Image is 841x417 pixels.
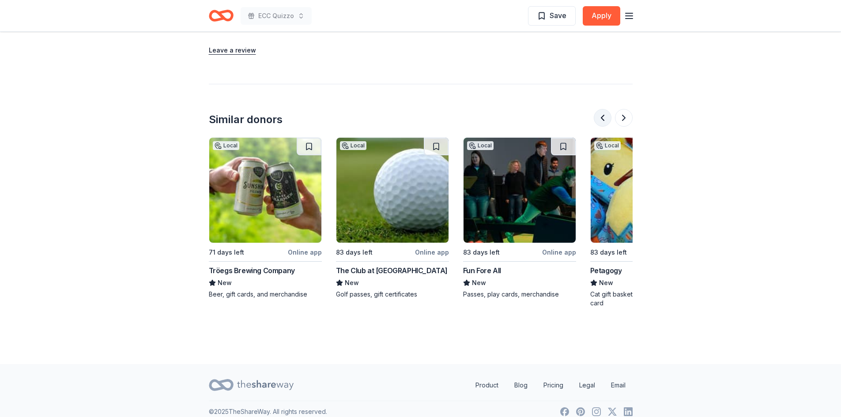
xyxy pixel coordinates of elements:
[336,137,449,299] a: Image for The Club at Twin LakesLocal83 days leftOnline appThe Club at [GEOGRAPHIC_DATA]NewGolf p...
[336,247,373,258] div: 83 days left
[209,113,283,127] div: Similar donors
[345,278,359,288] span: New
[604,376,633,394] a: Email
[583,6,620,26] button: Apply
[340,141,366,150] div: Local
[590,137,703,308] a: Image for PetagogyLocal83 days leftOnline appPetagogyNewCat gift basket, dog gift basket, gift card
[209,406,327,417] p: © 2025 TheShareWay. All rights reserved.
[258,11,294,21] span: ECC Quizzo
[468,376,505,394] a: Product
[590,247,627,258] div: 83 days left
[572,376,602,394] a: Legal
[209,137,322,299] a: Image for Tröegs Brewing CompanyLocal71 days leftOnline appTröegs Brewing CompanyNewBeer, gift ca...
[336,265,448,276] div: The Club at [GEOGRAPHIC_DATA]
[288,247,322,258] div: Online app
[591,138,703,243] img: Image for Petagogy
[336,290,449,299] div: Golf passes, gift certificates
[415,247,449,258] div: Online app
[550,10,566,21] span: Save
[464,138,576,243] img: Image for Fun Fore All
[599,278,613,288] span: New
[209,5,234,26] a: Home
[536,376,570,394] a: Pricing
[590,265,622,276] div: Petagogy
[542,247,576,258] div: Online app
[209,247,244,258] div: 71 days left
[463,247,500,258] div: 83 days left
[468,376,633,394] nav: quick links
[209,45,256,56] button: Leave a review
[594,141,621,150] div: Local
[467,141,494,150] div: Local
[507,376,535,394] a: Blog
[209,290,322,299] div: Beer, gift cards, and merchandise
[463,137,576,299] a: Image for Fun Fore AllLocal83 days leftOnline appFun Fore AllNewPasses, play cards, merchandise
[472,278,486,288] span: New
[241,7,312,25] button: ECC Quizzo
[209,138,321,243] img: Image for Tröegs Brewing Company
[213,141,239,150] div: Local
[590,290,703,308] div: Cat gift basket, dog gift basket, gift card
[463,290,576,299] div: Passes, play cards, merchandise
[209,265,295,276] div: Tröegs Brewing Company
[336,138,449,243] img: Image for The Club at Twin Lakes
[528,6,576,26] button: Save
[218,278,232,288] span: New
[463,265,501,276] div: Fun Fore All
